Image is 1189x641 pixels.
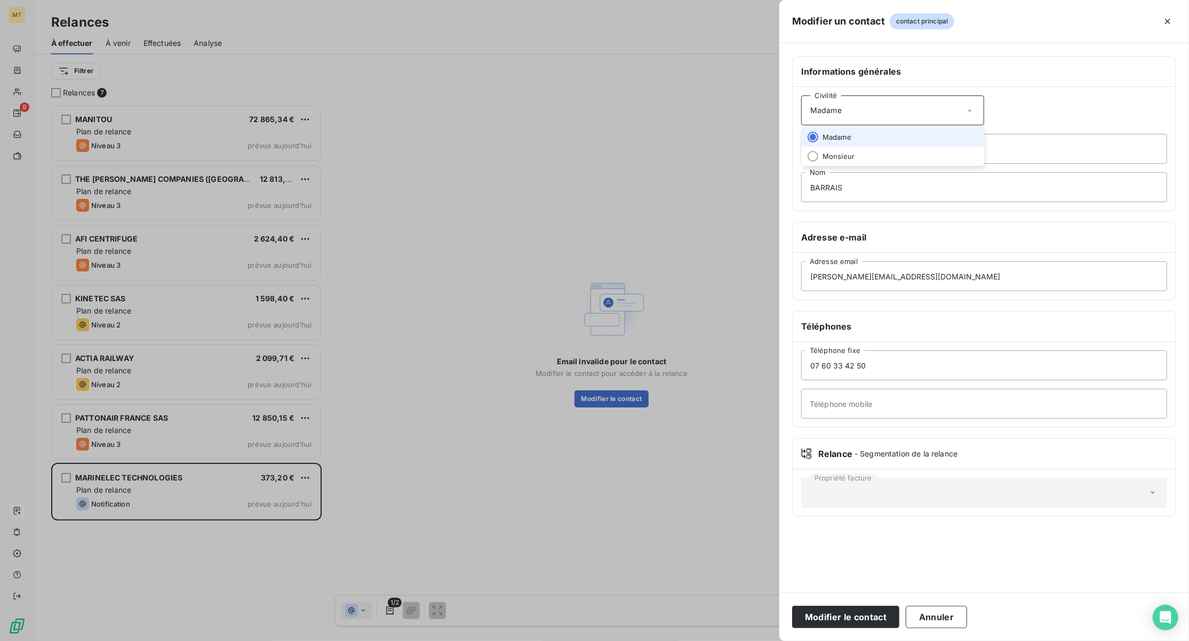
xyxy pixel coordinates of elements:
[823,132,851,142] span: Madame
[801,65,1167,78] h6: Informations générales
[890,13,955,29] span: contact principal
[906,606,967,628] button: Annuler
[801,172,1167,202] input: placeholder
[810,105,842,116] span: Madame
[855,448,957,459] span: - Segmentation de la relance
[801,261,1167,291] input: placeholder
[801,389,1167,419] input: placeholder
[801,447,1167,460] div: Relance
[1153,605,1178,630] div: Open Intercom Messenger
[801,134,1167,164] input: placeholder
[801,320,1167,333] h6: Téléphones
[823,151,855,162] span: Monsieur
[792,14,885,29] h5: Modifier un contact
[801,231,1167,244] h6: Adresse e-mail
[792,606,899,628] button: Modifier le contact
[801,350,1167,380] input: placeholder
